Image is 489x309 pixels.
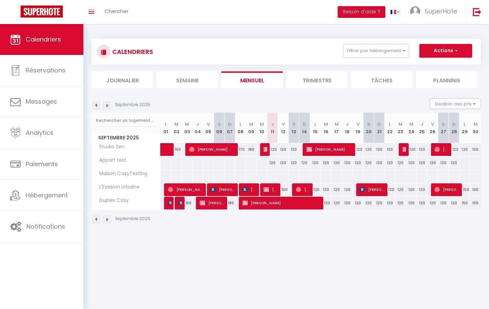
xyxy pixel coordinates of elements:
div: 120 [417,197,427,209]
div: 120 [289,157,299,169]
span: [PERSON_NAME] [264,143,267,156]
button: Filtrer par hébergement [343,44,409,58]
div: 150 [459,197,470,209]
span: [PERSON_NAME] [PERSON_NAME] [403,143,406,156]
abbr: M [409,121,414,127]
li: Mensuel [221,71,283,88]
li: Tâches [351,71,412,88]
abbr: J [196,121,199,127]
abbr: L [240,121,242,127]
div: 120 [406,157,417,169]
abbr: D [377,121,381,127]
span: Studio Zen [93,143,126,151]
span: Réservations [26,66,66,75]
div: 120 [374,143,385,156]
div: 120 [395,197,406,209]
th: 08 [235,113,246,143]
li: Journalier [92,71,153,88]
div: 120 [417,183,427,196]
th: 05 [203,113,214,143]
div: 120 [267,143,278,156]
abbr: J [271,121,274,127]
div: 120 [406,143,417,156]
div: 120 [363,157,374,169]
abbr: J [346,121,349,127]
abbr: M [260,121,264,127]
div: 120 [395,183,406,196]
div: 170 [235,143,246,156]
div: 120 [299,157,310,169]
abbr: M [249,121,253,127]
abbr: M [324,121,328,127]
abbr: S [218,121,221,127]
div: 120 [342,157,352,169]
div: 120 [449,143,459,156]
div: 100 [470,143,481,156]
th: 12 [278,113,289,143]
span: Chercher [105,8,128,15]
abbr: V [207,121,210,127]
div: 120 [385,183,395,196]
th: 17 [331,113,342,143]
abbr: V [357,121,360,127]
span: Patureau Léa [168,196,171,209]
div: 120 [417,143,427,156]
abbr: D [303,121,306,127]
div: 120 [342,183,352,196]
div: 120 [374,197,385,209]
span: SuperHote [425,7,457,15]
li: Trimestre [286,71,348,88]
div: 100 [470,197,481,209]
abbr: L [314,121,316,127]
th: 02 [171,113,182,143]
abbr: L [389,121,391,127]
th: 19 [352,113,363,143]
div: 120 [449,157,459,169]
th: 14 [299,113,310,143]
div: 120 [331,183,342,196]
div: 120 [310,157,321,169]
th: 06 [214,113,224,143]
th: 22 [385,113,395,143]
span: [PERSON_NAME] [296,183,310,196]
abbr: L [464,121,466,127]
div: 120 [342,197,352,209]
span: Analytics [26,128,54,137]
th: 28 [449,113,459,143]
input: Rechercher un logement... [96,114,156,127]
li: Planning [416,71,477,88]
div: 120 [352,197,363,209]
span: [PERSON_NAME] [434,143,449,156]
abbr: V [431,121,434,127]
th: 29 [459,113,470,143]
th: 09 [246,113,256,143]
div: 120 [352,143,363,156]
div: 120 [385,143,395,156]
div: 120 [427,157,438,169]
th: 23 [395,113,406,143]
div: 150 [459,183,470,196]
span: Septembre 2025 [92,133,160,143]
th: 21 [374,113,385,143]
span: [PERSON_NAME] [360,183,384,196]
span: [PERSON_NAME] [189,143,235,156]
div: 120 [417,157,427,169]
span: [PERSON_NAME] [242,196,320,209]
abbr: D [452,121,456,127]
th: 10 [256,113,267,143]
div: 120 [385,157,395,169]
div: 100 [470,183,481,196]
li: Semaine [156,71,218,88]
p: Septembre 2025 [115,102,150,108]
th: 26 [427,113,438,143]
span: L'Evasion Urbaine [93,183,141,191]
th: 15 [310,113,321,143]
th: 27 [438,113,449,143]
span: Calendriers [26,35,61,44]
h3: CALENDRIERS [110,44,153,59]
div: 120 [438,157,449,169]
abbr: M [398,121,403,127]
th: 18 [342,113,352,143]
div: 120 [278,143,289,156]
div: 150 [278,183,289,196]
